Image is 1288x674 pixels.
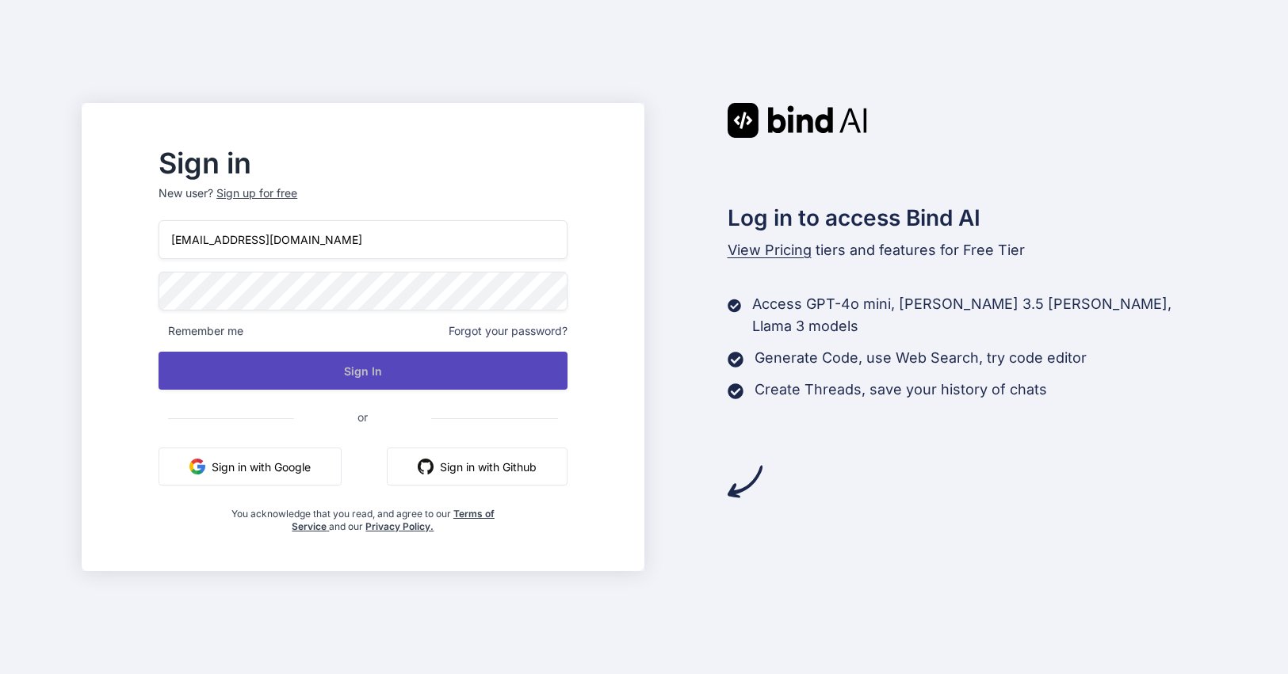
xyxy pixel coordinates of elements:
img: arrow [728,464,762,499]
p: Access GPT-4o mini, [PERSON_NAME] 3.5 [PERSON_NAME], Llama 3 models [752,293,1206,337]
span: Remember me [159,323,243,339]
button: Sign in with Google [159,447,342,486]
a: Privacy Policy. [365,520,434,532]
p: Generate Code, use Web Search, try code editor [755,347,1087,369]
p: New user? [159,185,567,220]
img: google [189,459,205,474]
h2: Sign in [159,150,567,176]
span: View Pricing [728,242,812,258]
h2: Log in to access Bind AI [728,201,1206,234]
img: github [418,459,434,474]
p: tiers and features for Free Tier [728,239,1206,261]
div: You acknowledge that you read, and agree to our and our [227,498,499,533]
img: Bind AI logo [728,103,867,138]
button: Sign in with Github [387,447,568,486]
div: Sign up for free [216,185,297,201]
p: Create Threads, save your history of chats [755,379,1047,401]
span: Forgot your password? [449,323,568,339]
a: Terms of Service [292,508,495,532]
input: Login or Email [159,220,567,259]
span: or [294,398,431,436]
button: Sign In [159,352,567,390]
